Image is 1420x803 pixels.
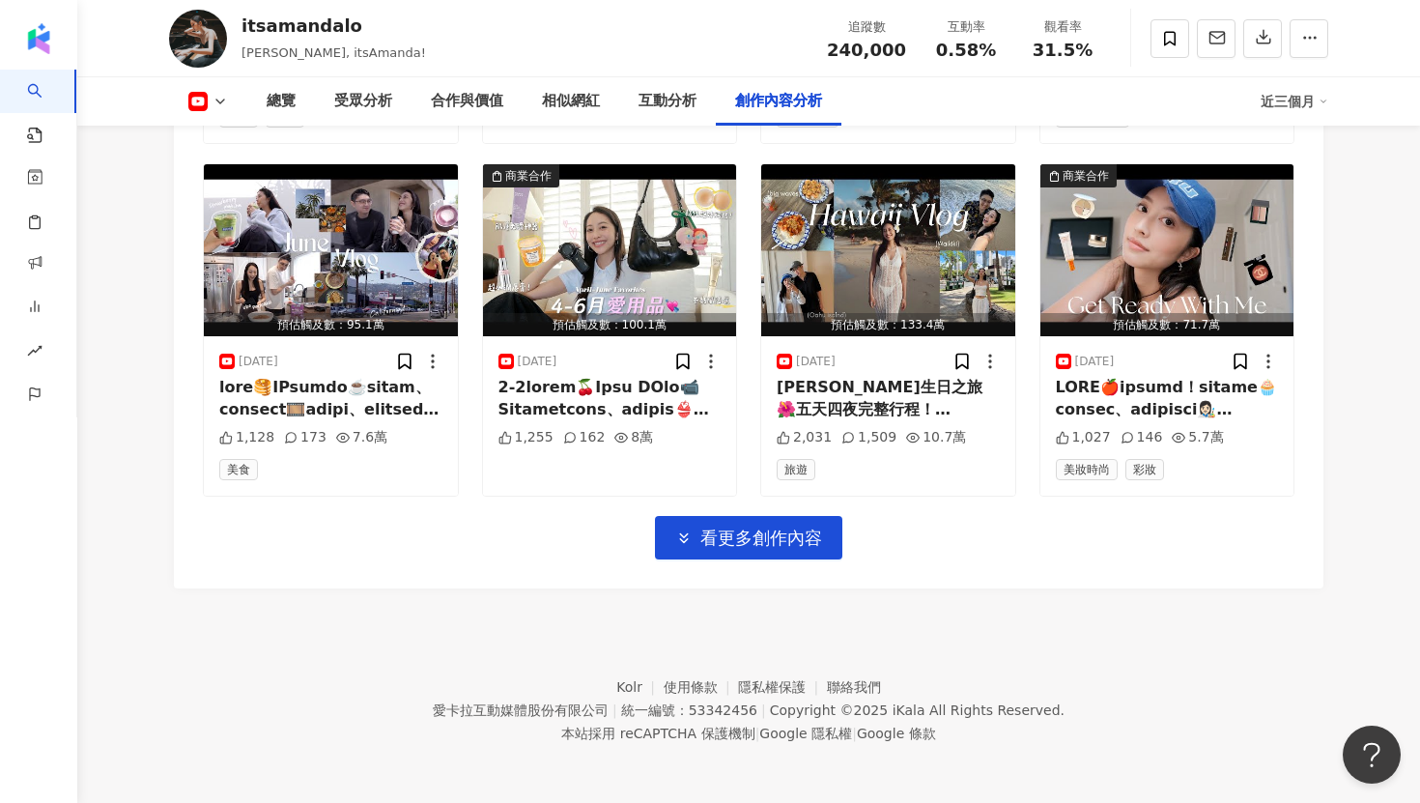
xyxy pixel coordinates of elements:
a: search [27,70,66,145]
button: 商業合作預估觸及數：100.1萬 [483,164,737,336]
span: [PERSON_NAME], itsAmanda! [241,45,426,60]
span: rise [27,331,43,375]
div: Copyright © 2025 All Rights Reserved. [770,703,1065,718]
div: 創作內容分析 [735,90,822,113]
div: 2-2lorem🍒Ipsu DOlo📹Sitametcons、adipis👙Elitse Doeiusmodte、inci🦷🎀utlab://etd.magnaaliq.eni/adminimv... [498,377,722,420]
div: 合作與價值 [431,90,503,113]
div: itsamandalo [241,14,426,38]
div: 2,031 [777,428,832,447]
a: 使用條款 [664,679,739,695]
div: 總覽 [267,90,296,113]
div: 5.7萬 [1172,428,1223,447]
div: [PERSON_NAME]生日之旅🌺五天四夜完整行程！[PERSON_NAME]推薦🌊浮潛看海龜𓆉𓇼美瘋果凍海沙灘🪼被大自然療癒🩵a video to the future us:) 🎀[URL... [777,377,1000,420]
iframe: Help Scout Beacon - Open [1343,726,1401,784]
div: [DATE] [1075,354,1115,370]
div: LORE🍎ipsumd！sitame🧁consec、adipisci👩🏻‍🎨elitsedd🎀eiusm://tem.incididun.utl/etdoloremag/ 📩Aliquae: a... [1056,377,1279,420]
span: 彩妝 [1125,459,1164,480]
span: | [761,703,766,718]
div: 統一編號：53342456 [621,703,757,718]
div: 1,255 [498,428,554,447]
div: [DATE] [239,354,278,370]
button: 預估觸及數：95.1萬 [204,164,458,336]
a: Google 隱私權 [759,726,852,741]
a: 隱私權保護 [738,679,827,695]
span: 本站採用 reCAPTCHA 保護機制 [561,722,935,745]
div: 互動分析 [639,90,696,113]
div: 1,128 [219,428,274,447]
div: 預估觸及數：71.7萬 [1040,313,1294,337]
a: Google 條款 [857,726,936,741]
div: 觀看率 [1026,17,1099,37]
span: | [755,726,760,741]
div: 162 [563,428,606,447]
div: 146 [1121,428,1163,447]
div: 8萬 [614,428,653,447]
span: 看更多創作內容 [700,528,822,549]
button: 預估觸及數：133.4萬 [761,164,1015,336]
div: lore🥞IPsumdo☕️sitam、consect🎞️adipi、elitsed！🎀doeiu://tem.incididun.utl/etdoloremag/ 📩Aliquae: admi... [219,377,442,420]
a: Kolr [616,679,663,695]
div: 1,027 [1056,428,1111,447]
img: post-image [483,164,737,336]
img: KOL Avatar [169,10,227,68]
img: post-image [761,164,1015,336]
div: 預估觸及數：133.4萬 [761,313,1015,337]
div: 10.7萬 [906,428,966,447]
a: 聯絡我們 [827,679,881,695]
div: [DATE] [518,354,557,370]
div: 受眾分析 [334,90,392,113]
div: 預估觸及數：95.1萬 [204,313,458,337]
span: 31.5% [1033,41,1093,60]
div: 愛卡拉互動媒體股份有限公司 [433,703,609,718]
div: 預估觸及數：100.1萬 [483,313,737,337]
a: iKala [893,703,925,718]
span: 美妝時尚 [1056,459,1118,480]
img: post-image [1040,164,1294,336]
button: 商業合作預估觸及數：71.7萬 [1040,164,1294,336]
div: 商業合作 [1063,166,1109,186]
div: 近三個月 [1261,86,1328,117]
span: | [852,726,857,741]
img: post-image [204,164,458,336]
span: 240,000 [827,40,906,60]
div: 商業合作 [505,166,552,186]
span: 旅遊 [777,459,815,480]
div: 互動率 [929,17,1003,37]
div: 173 [284,428,327,447]
div: [DATE] [796,354,836,370]
span: 0.58% [936,41,996,60]
span: 美食 [219,459,258,480]
div: 相似網紅 [542,90,600,113]
img: logo icon [23,23,54,54]
div: 1,509 [841,428,896,447]
div: 7.6萬 [336,428,387,447]
div: 追蹤數 [827,17,906,37]
span: | [612,703,617,718]
button: 看更多創作內容 [655,516,842,559]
